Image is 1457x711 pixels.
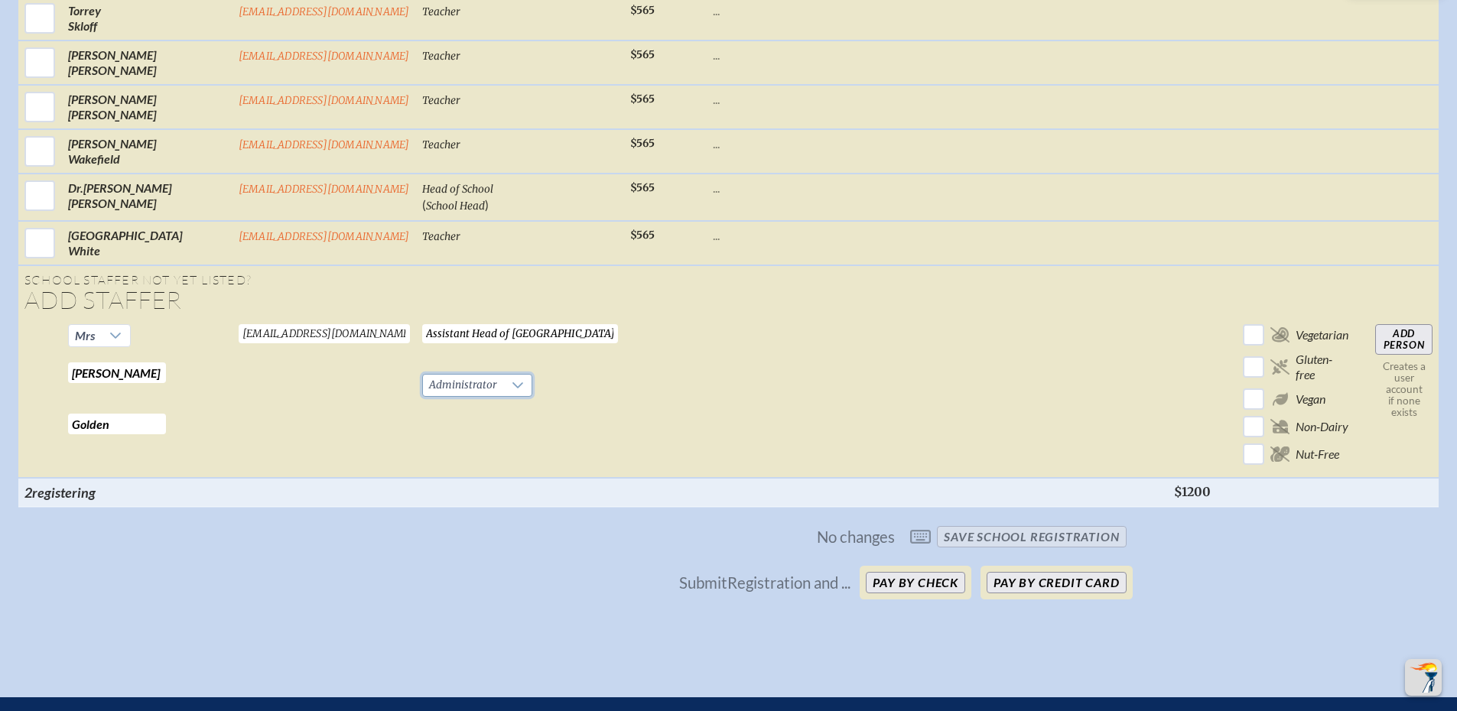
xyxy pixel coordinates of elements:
[62,129,233,174] td: [PERSON_NAME] Wakefield
[630,4,655,17] span: $565
[630,229,655,242] span: $565
[1405,659,1442,696] button: Scroll Top
[62,41,233,85] td: [PERSON_NAME] [PERSON_NAME]
[1408,662,1439,693] img: To the top
[485,197,489,212] span: )
[422,5,460,18] span: Teacher
[426,200,485,213] span: School Head
[713,47,1162,63] p: ...
[62,221,233,265] td: [GEOGRAPHIC_DATA] White
[422,138,460,151] span: Teacher
[1375,361,1433,418] p: Creates a user account if none exists
[679,574,850,591] p: Submit Registration and ...
[18,478,233,507] th: 2
[1168,478,1237,507] th: $1200
[239,183,410,196] a: [EMAIL_ADDRESS][DOMAIN_NAME]
[422,94,460,107] span: Teacher
[1296,419,1348,434] span: Non-Dairy
[630,48,655,61] span: $565
[32,484,96,501] span: registering
[239,94,410,107] a: [EMAIL_ADDRESS][DOMAIN_NAME]
[713,136,1162,151] p: ...
[1296,352,1351,382] span: Gluten-free
[423,375,503,396] span: Administrator
[713,228,1162,243] p: ...
[422,197,426,212] span: (
[68,180,83,195] span: Dr.
[630,137,655,150] span: $565
[239,50,410,63] a: [EMAIL_ADDRESS][DOMAIN_NAME]
[68,362,166,383] input: First Name
[713,92,1162,107] p: ...
[630,93,655,106] span: $565
[630,181,655,194] span: $565
[422,324,618,343] input: Job Title for Nametag (40 chars max)
[713,3,1162,18] p: ...
[69,325,101,346] span: Mrs
[239,230,410,243] a: [EMAIL_ADDRESS][DOMAIN_NAME]
[1375,324,1433,355] input: Add Person
[422,50,460,63] span: Teacher
[1296,327,1348,343] span: Vegetarian
[75,328,95,343] span: Mrs
[239,324,410,343] input: Email
[62,174,233,221] td: [PERSON_NAME] [PERSON_NAME]
[239,138,410,151] a: [EMAIL_ADDRESS][DOMAIN_NAME]
[422,230,460,243] span: Teacher
[422,183,493,196] span: Head of School
[1296,446,1339,462] span: Nut-Free
[68,414,166,434] input: Last Name
[239,5,410,18] a: [EMAIL_ADDRESS][DOMAIN_NAME]
[987,572,1126,593] button: Pay by Credit Card
[62,85,233,129] td: [PERSON_NAME] [PERSON_NAME]
[1296,391,1325,407] span: Vegan
[817,528,895,545] span: No changes
[713,180,1162,196] p: ...
[866,572,965,593] button: Pay by Check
